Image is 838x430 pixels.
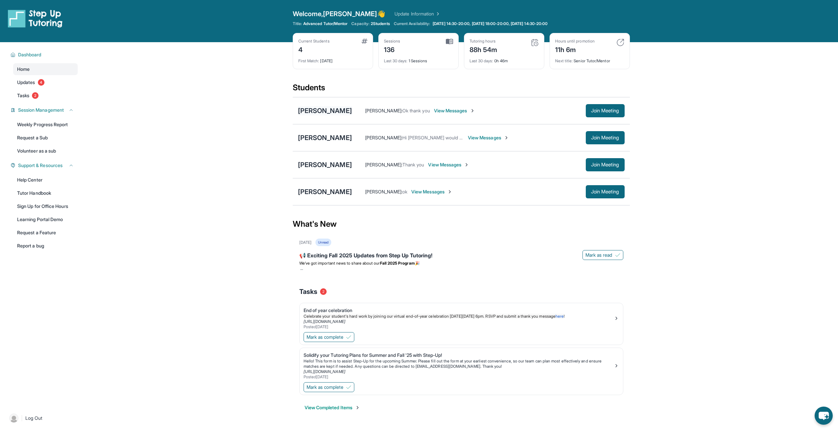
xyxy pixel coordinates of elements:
strong: Fall 2025 Program [380,261,415,266]
button: Join Meeting [586,185,625,198]
span: 4 [38,79,44,86]
span: 🎉 [415,261,420,266]
span: Join Meeting [591,136,619,140]
span: Mark as read [585,252,612,258]
a: [DATE] 14:30-20:00, [DATE] 18:00-20:00, [DATE] 14:30-20:00 [431,21,549,26]
span: Support & Resources [18,162,63,169]
img: Chevron-Right [447,189,452,194]
div: What's New [293,210,630,239]
a: Sign Up for Office Hours [13,200,78,212]
span: [PERSON_NAME] : [365,108,402,113]
img: logo [8,9,63,28]
button: Join Meeting [586,158,625,171]
div: Posted [DATE] [304,374,614,380]
span: Updates [17,79,35,86]
span: | [21,414,23,422]
img: user-img [9,414,18,423]
span: Ok thank you [402,108,430,113]
span: ok [402,189,407,194]
div: [PERSON_NAME] [298,133,352,142]
img: Chevron-Right [504,135,509,140]
button: Join Meeting [586,131,625,144]
span: Thank you [402,162,424,167]
span: [PERSON_NAME] : [365,162,402,167]
span: Tasks [299,287,317,296]
span: Join Meeting [591,109,619,113]
a: Tutor Handbook [13,187,78,199]
img: Mark as complete [346,334,351,340]
button: Mark as complete [304,382,354,392]
a: Solidify your Tutoring Plans for Summer and Fall '25 with Step-Up!Hello! This form is to assist S... [300,348,623,381]
span: First Match : [298,58,319,63]
button: Session Management [15,107,74,113]
p: Hello! This form is to assist Step-Up for the upcoming Summer. Please fill out the form at your e... [304,358,614,369]
span: Dashboard [18,51,41,58]
div: 📢 Exciting Fall 2025 Updates from Step Up Tutoring! [299,251,623,261]
div: 88h 54m [470,44,498,54]
span: 2 [32,92,39,99]
div: End of year celebration [304,307,614,314]
a: Request a Sub [13,132,78,144]
span: Mark as complete [307,334,343,340]
div: [DATE] [298,54,367,64]
span: [DATE] 14:30-20:00, [DATE] 18:00-20:00, [DATE] 14:30-20:00 [433,21,548,26]
span: Title: [293,21,302,26]
div: [PERSON_NAME] [298,160,352,169]
div: Tutoring hours [470,39,498,44]
span: [PERSON_NAME] : [365,135,402,140]
a: Tasks2 [13,90,78,101]
a: Volunteer as a sub [13,145,78,157]
a: Update Information [394,11,441,17]
img: card [362,39,367,44]
button: Mark as complete [304,332,354,342]
div: 136 [384,44,400,54]
div: Solidify your Tutoring Plans for Summer and Fall '25 with Step-Up! [304,352,614,358]
button: Join Meeting [586,104,625,117]
div: Hours until promotion [555,39,595,44]
div: [DATE] [299,240,311,245]
span: Celebrate your student's hard work by joining our virtual end-of-year celebration [DATE][DATE] 6p... [304,314,555,319]
div: [PERSON_NAME] [298,106,352,115]
button: Mark as read [582,250,623,260]
span: We’ve got important news to share about our [299,261,380,266]
img: Chevron-Right [470,108,475,113]
img: Chevron-Right [464,162,469,167]
div: 11h 6m [555,44,595,54]
span: Mark as complete [307,384,343,390]
span: [PERSON_NAME] : [365,189,402,194]
span: View Messages [434,107,475,114]
span: Session Management [18,107,64,113]
img: card [531,39,539,46]
img: Mark as read [615,252,620,258]
button: Support & Resources [15,162,74,169]
span: Home [17,66,30,72]
a: Updates4 [13,76,78,88]
span: 2 [320,288,327,295]
a: |Log Out [7,411,78,425]
div: Senior Tutor/Mentor [555,54,624,64]
button: View Completed Items [305,404,360,411]
span: Join Meeting [591,190,619,194]
a: Request a Feature [13,227,78,239]
a: Report a bug [13,240,78,252]
span: Advanced Tutor/Mentor [303,21,347,26]
span: Hi [PERSON_NAME] would you like to start [DATE]? [402,135,509,140]
span: Next title : [555,58,573,63]
a: Weekly Progress Report [13,119,78,130]
div: 0h 46m [470,54,539,64]
img: Mark as complete [346,385,351,390]
button: chat-button [815,407,833,425]
p: ! [304,314,614,319]
button: Dashboard [15,51,74,58]
span: Log Out [25,415,42,421]
span: Current Availability: [394,21,430,26]
span: Last 30 days : [384,58,408,63]
span: Join Meeting [591,163,619,167]
span: Tasks [17,92,29,99]
span: 2 Students [371,21,390,26]
div: [PERSON_NAME] [298,187,352,196]
div: Posted [DATE] [304,324,614,330]
img: card [446,39,453,44]
a: [URL][DOMAIN_NAME] [304,369,345,374]
img: card [616,39,624,46]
